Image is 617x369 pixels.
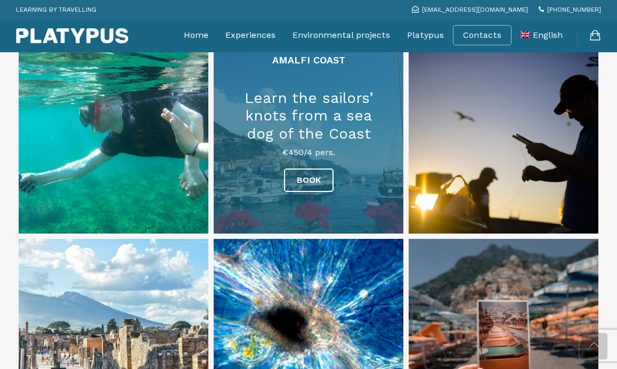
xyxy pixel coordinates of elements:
a: English [521,22,563,49]
span: [PHONE_NUMBER] [547,6,601,13]
img: Platypus [16,28,128,44]
a: [PHONE_NUMBER] [539,6,601,13]
a: [EMAIL_ADDRESS][DOMAIN_NAME] [412,6,528,13]
a: Environmental projects [293,22,390,49]
a: Contacts [463,30,501,41]
span: English [533,30,563,40]
span: [EMAIL_ADDRESS][DOMAIN_NAME] [422,6,528,13]
a: Home [184,22,208,49]
a: Experiences [225,22,275,49]
p: LEARNING BY TRAVELLING [16,3,96,17]
a: Platypus [407,22,444,49]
